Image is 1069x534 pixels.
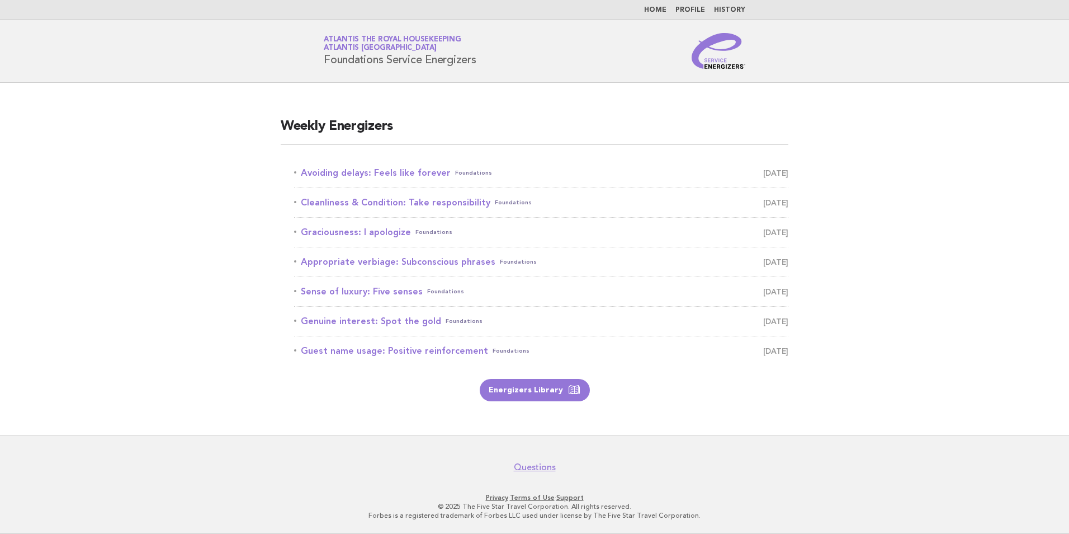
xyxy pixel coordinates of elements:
[763,195,788,210] span: [DATE]
[415,224,452,240] span: Foundations
[281,118,788,145] h2: Weekly Energizers
[294,195,788,210] a: Cleanliness & Condition: Take responsibilityFoundations [DATE]
[714,7,745,13] a: History
[192,493,877,502] p: · ·
[294,254,788,270] a: Appropriate verbiage: Subconscious phrasesFoundations [DATE]
[763,343,788,359] span: [DATE]
[763,254,788,270] span: [DATE]
[427,284,464,299] span: Foundations
[486,494,508,502] a: Privacy
[763,165,788,181] span: [DATE]
[294,165,788,181] a: Avoiding delays: Feels like foreverFoundations [DATE]
[480,379,590,401] a: Energizers Library
[495,195,532,210] span: Foundations
[763,284,788,299] span: [DATE]
[294,343,788,359] a: Guest name usage: Positive reinforcementFoundations [DATE]
[493,343,529,359] span: Foundations
[324,36,476,65] h1: Foundations Service Energizers
[294,224,788,240] a: Graciousness: I apologizeFoundations [DATE]
[556,494,584,502] a: Support
[763,313,788,329] span: [DATE]
[514,462,556,473] a: Questions
[510,494,555,502] a: Terms of Use
[294,313,788,329] a: Genuine interest: Spot the goldFoundations [DATE]
[192,511,877,520] p: Forbes is a registered trademark of Forbes LLC used under license by The Five Star Travel Corpora...
[192,502,877,511] p: © 2025 The Five Star Travel Corporation. All rights reserved.
[294,284,788,299] a: Sense of luxury: Five sensesFoundations [DATE]
[692,33,745,69] img: Service Energizers
[644,7,666,13] a: Home
[324,36,461,51] a: Atlantis the Royal HousekeepingAtlantis [GEOGRAPHIC_DATA]
[324,45,437,52] span: Atlantis [GEOGRAPHIC_DATA]
[763,224,788,240] span: [DATE]
[446,313,483,329] span: Foundations
[675,7,705,13] a: Profile
[500,254,537,270] span: Foundations
[455,165,492,181] span: Foundations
